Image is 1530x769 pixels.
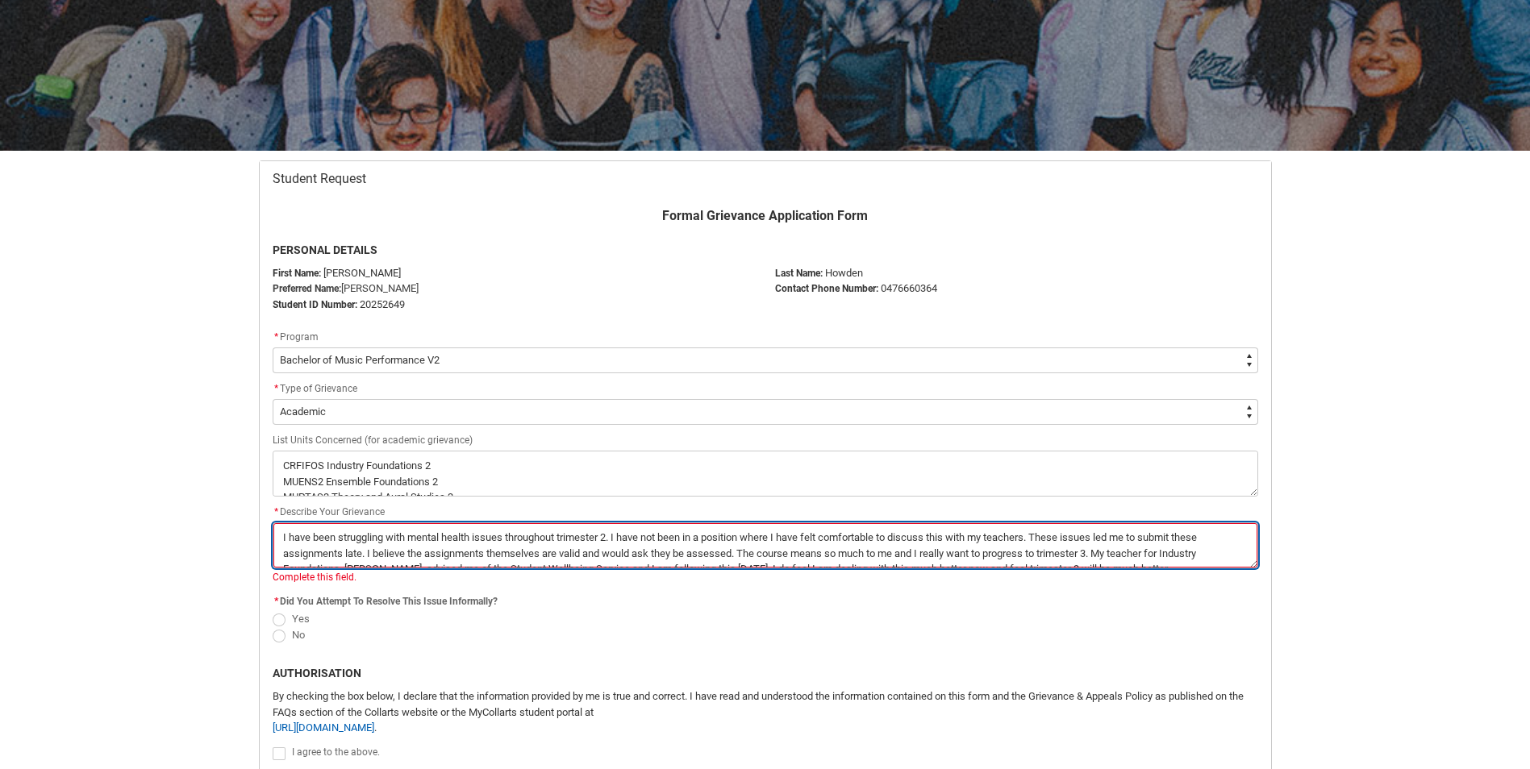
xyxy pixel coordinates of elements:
[274,596,278,607] abbr: required
[274,383,278,394] abbr: required
[292,746,380,758] span: I agree to the above.
[273,720,1258,736] p: .
[274,506,278,518] abbr: required
[273,667,361,680] b: AUTHORISATION
[273,243,377,256] b: PERSONAL DETAILS
[662,208,868,223] b: Formal Grievance Application Form
[273,171,366,187] span: Student Request
[292,629,305,641] span: No
[775,283,878,294] b: Contact Phone Number:
[280,331,319,343] span: Program
[280,383,357,394] span: Type of Grievance
[273,434,473,446] span: List Units Concerned (for academic grievance)
[280,596,498,607] span: Did You Attempt To Resolve This Issue Informally?
[274,331,278,343] abbr: required
[292,613,310,625] span: Yes
[273,268,321,279] strong: First Name:
[341,282,419,294] span: [PERSON_NAME]
[273,506,385,518] span: Describe Your Grievance
[273,297,756,313] p: 20252649
[881,282,937,294] span: 0476660364
[273,688,1258,720] p: By checking the box below, I declare that the information provided by me is true and correct. I h...
[273,283,341,294] strong: Preferred Name:
[775,268,823,279] b: Last Name:
[273,299,357,310] strong: Student ID Number:
[775,265,1258,281] p: Howden
[273,721,374,734] a: [URL][DOMAIN_NAME]
[273,265,756,281] p: [PERSON_NAME]
[273,570,1258,584] div: Complete this field.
